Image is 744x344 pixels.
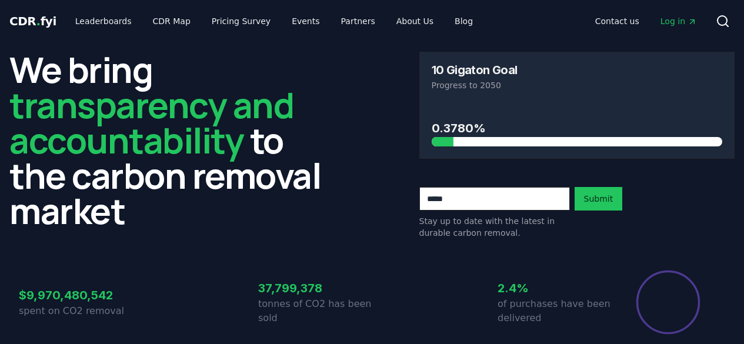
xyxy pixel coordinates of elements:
[66,11,141,32] a: Leaderboards
[66,11,482,32] nav: Main
[432,119,723,137] h3: 0.3780%
[9,14,56,28] span: CDR fyi
[498,279,612,297] h3: 2.4%
[651,11,706,32] a: Log in
[19,304,133,318] p: spent on CO2 removal
[432,79,723,91] p: Progress to 2050
[9,52,325,228] h2: We bring to the carbon removal market
[202,11,280,32] a: Pricing Survey
[432,64,518,76] h3: 10 Gigaton Goal
[9,81,293,164] span: transparency and accountability
[9,13,56,29] a: CDR.fyi
[575,187,623,211] button: Submit
[282,11,329,32] a: Events
[387,11,443,32] a: About Us
[419,215,570,239] p: Stay up to date with the latest in durable carbon removal.
[258,297,372,325] p: tonnes of CO2 has been sold
[332,11,385,32] a: Partners
[19,286,133,304] h3: $9,970,480,542
[144,11,200,32] a: CDR Map
[635,269,701,335] div: Percentage of sales delivered
[445,11,482,32] a: Blog
[498,297,612,325] p: of purchases have been delivered
[660,15,697,27] span: Log in
[586,11,706,32] nav: Main
[36,14,41,28] span: .
[258,279,372,297] h3: 37,799,378
[586,11,649,32] a: Contact us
